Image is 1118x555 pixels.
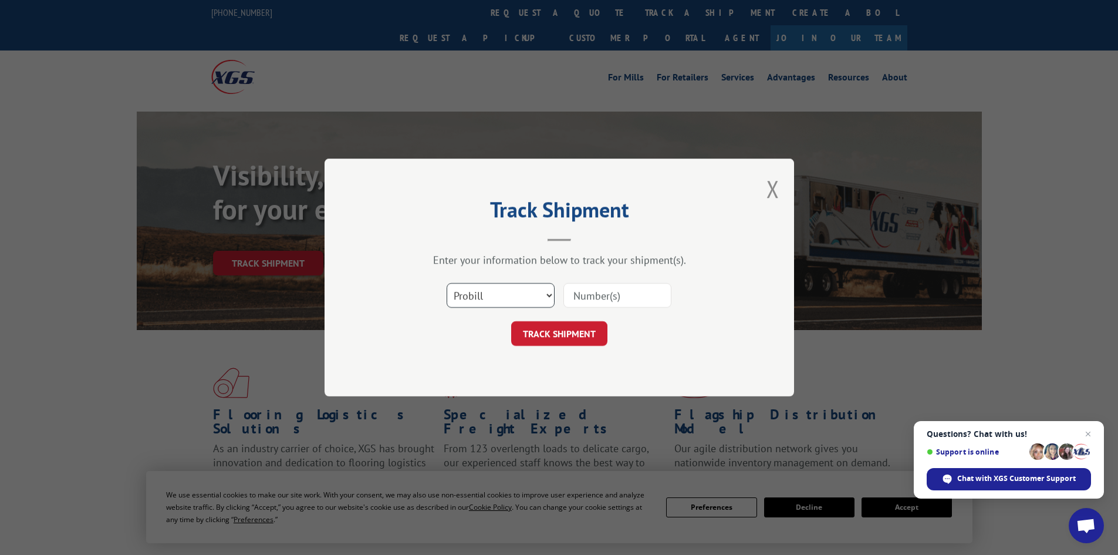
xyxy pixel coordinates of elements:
[927,429,1091,439] span: Questions? Chat with us!
[766,173,779,204] button: Close modal
[563,283,671,308] input: Number(s)
[957,473,1076,484] span: Chat with XGS Customer Support
[383,201,735,224] h2: Track Shipment
[1069,508,1104,543] a: Open chat
[511,321,607,346] button: TRACK SHIPMENT
[383,253,735,267] div: Enter your information below to track your shipment(s).
[927,448,1025,456] span: Support is online
[927,468,1091,490] span: Chat with XGS Customer Support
